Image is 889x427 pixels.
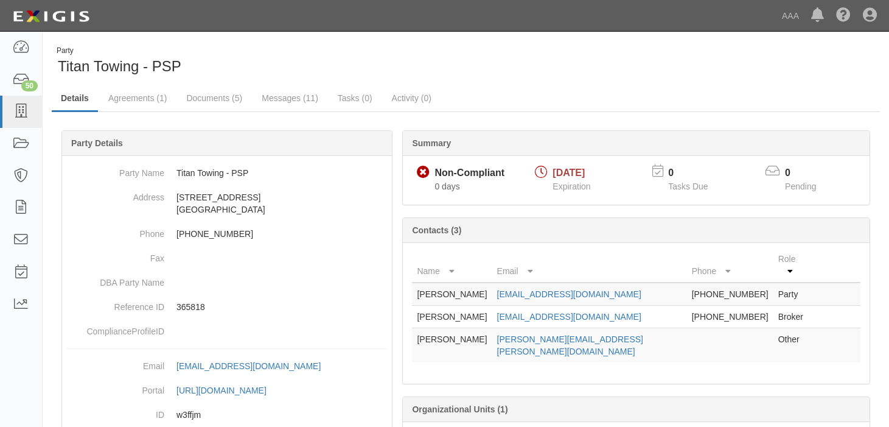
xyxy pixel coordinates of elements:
[553,168,585,178] span: [DATE]
[412,306,492,328] td: [PERSON_NAME]
[57,46,181,56] div: Party
[58,58,181,74] span: Titan Towing - PSP
[497,334,643,356] a: [PERSON_NAME][EMAIL_ADDRESS][PERSON_NAME][DOMAIN_NAME]
[773,283,812,306] td: Party
[67,161,164,179] dt: Party Name
[412,225,461,235] b: Contacts (3)
[497,289,641,299] a: [EMAIL_ADDRESS][DOMAIN_NAME]
[687,306,773,328] td: [PHONE_NUMBER]
[176,361,334,371] a: [EMAIL_ADDRESS][DOMAIN_NAME]
[52,86,98,112] a: Details
[668,182,708,191] span: Tasks Due
[687,248,773,283] th: Phone
[412,283,492,306] td: [PERSON_NAME]
[776,4,805,28] a: AAA
[412,138,451,148] b: Summary
[773,306,812,328] td: Broker
[434,166,504,180] div: Non-Compliant
[412,404,507,414] b: Organizational Units (1)
[177,86,251,110] a: Documents (5)
[67,222,164,240] dt: Phone
[67,295,164,313] dt: Reference ID
[67,319,164,337] dt: ComplianceProfileID
[67,161,387,185] dd: Titan Towing - PSP
[497,312,641,322] a: [EMAIL_ADDRESS][DOMAIN_NAME]
[176,386,280,395] a: [URL][DOMAIN_NAME]
[67,246,164,264] dt: Fax
[253,86,327,110] a: Messages (11)
[67,403,164,421] dt: ID
[67,185,164,203] dt: Address
[67,403,387,427] dd: w3ffjm
[9,5,93,27] img: logo-5460c22ac91f19d4615b14bd174203de0afe785f0fc80cf4dbbc73dc1793850b.png
[412,248,492,283] th: Name
[383,86,441,110] a: Activity (0)
[434,182,459,191] span: Since 09/18/2025
[412,328,492,363] td: [PERSON_NAME]
[553,182,590,191] span: Expiration
[67,222,387,246] dd: [PHONE_NUMBER]
[67,185,387,222] dd: [STREET_ADDRESS] [GEOGRAPHIC_DATA]
[417,166,430,179] i: Non-Compliant
[836,9,851,23] i: Help Center - Complianz
[668,166,723,180] p: 0
[67,378,164,397] dt: Portal
[21,80,38,91] div: 50
[785,182,816,191] span: Pending
[176,301,387,313] p: 365818
[785,166,831,180] p: 0
[67,354,164,372] dt: Email
[773,248,812,283] th: Role
[773,328,812,363] td: Other
[67,270,164,289] dt: DBA Party Name
[99,86,176,110] a: Agreements (1)
[52,46,457,77] div: Titan Towing - PSP
[176,360,321,372] div: [EMAIL_ADDRESS][DOMAIN_NAME]
[329,86,382,110] a: Tasks (0)
[71,138,123,148] b: Party Details
[492,248,687,283] th: Email
[687,283,773,306] td: [PHONE_NUMBER]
